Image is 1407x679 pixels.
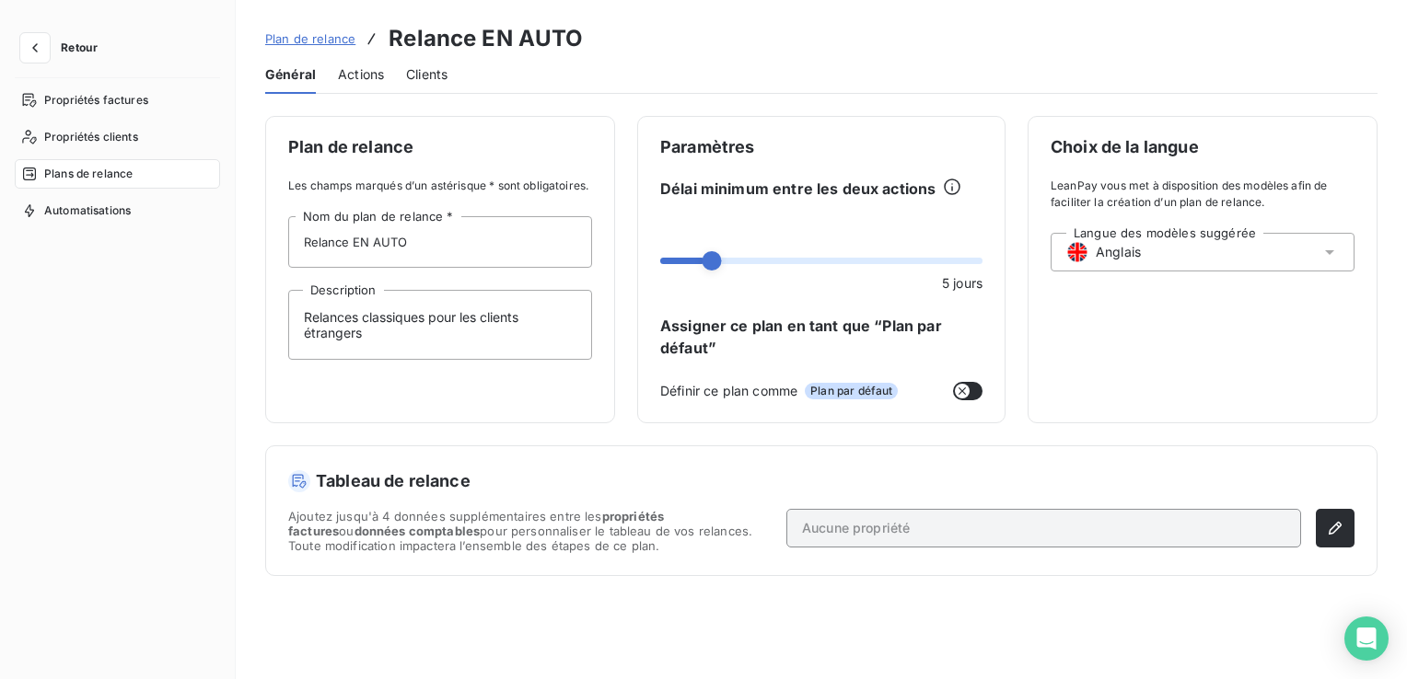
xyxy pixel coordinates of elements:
[44,129,138,145] span: Propriétés clients
[44,202,131,219] span: Automatisations
[288,468,1355,494] h5: Tableau de relance
[1051,139,1355,155] span: Choix de la langue
[1344,616,1389,661] div: Open Intercom Messenger
[338,65,384,84] span: Actions
[61,42,98,53] span: Retour
[265,29,355,48] a: Plan de relance
[288,290,592,360] textarea: Relances classiques pour les clients étrangers
[44,92,148,109] span: Propriétés factures
[355,524,481,538] span: données comptables
[288,509,664,538] span: propriétés factures
[1096,243,1141,261] span: Anglais
[1051,178,1355,211] span: LeanPay vous met à disposition des modèles afin de faciliter la création d’un plan de relance.
[288,216,592,268] input: placeholder
[660,178,936,200] span: Délai minimum entre les deux actions
[406,65,448,84] span: Clients
[265,31,355,46] span: Plan de relance
[15,122,220,152] a: Propriétés clients
[802,519,910,537] span: Aucune propriété
[265,65,316,84] span: Général
[15,86,220,115] a: Propriétés factures
[15,33,112,63] button: Retour
[288,509,772,553] span: Ajoutez jusqu'à 4 données supplémentaires entre les ou pour personnaliser le tableau de vos relan...
[942,273,983,293] span: 5 jours
[15,159,220,189] a: Plans de relance
[288,139,592,155] span: Plan de relance
[660,315,983,359] span: Assigner ce plan en tant que “Plan par défaut”
[660,381,797,400] span: Définir ce plan comme
[15,196,220,225] a: Automatisations
[288,178,592,194] span: Les champs marqués d’un astérisque * sont obligatoires.
[805,383,898,399] span: Plan par défaut
[44,166,133,182] span: Plans de relance
[660,139,983,155] span: Paramètres
[389,22,583,55] h3: Relance EN AUTO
